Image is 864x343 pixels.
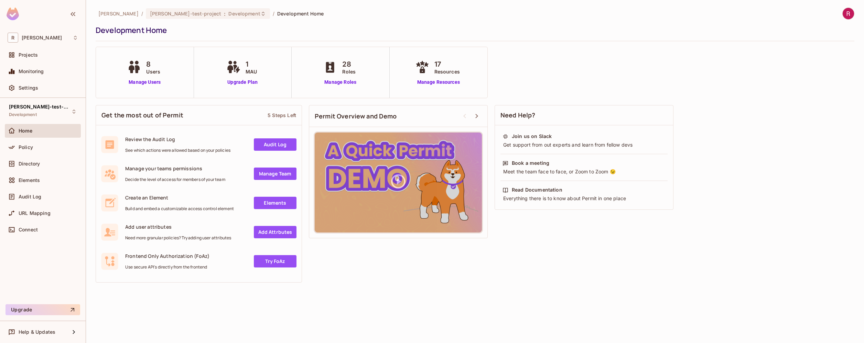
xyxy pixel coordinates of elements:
span: URL Mapping [19,210,51,216]
span: MAU [246,68,257,75]
span: Development Home [277,10,324,17]
a: Upgrade Plan [225,79,260,86]
a: Add Attrbutes [254,226,296,238]
span: [PERSON_NAME]-test-project [150,10,221,17]
li: / [273,10,274,17]
span: Need more granular policies? Try adding user attributes [125,235,231,241]
span: 8 [146,59,160,69]
span: : [224,11,226,16]
div: 5 Steps Left [268,112,296,118]
span: R [8,33,18,43]
img: roy zhang [843,8,854,19]
span: Home [19,128,33,134]
span: Frontend Only Authorization (FoAz) [125,253,209,259]
a: Manage Roles [322,79,359,86]
button: Upgrade [6,304,80,315]
span: Workspace: roy-poc [22,35,62,41]
span: Directory [19,161,40,167]
a: Try FoAz [254,255,296,267]
div: Meet the team face to face, or Zoom to Zoom 😉 [503,168,666,175]
span: Manage your teams permissions [125,165,225,172]
span: Create an Element [125,194,234,201]
span: Policy [19,145,33,150]
img: SReyMgAAAABJRU5ErkJggg== [7,8,19,20]
div: Development Home [96,25,851,35]
span: Connect [19,227,38,232]
span: Review the Audit Log [125,136,230,142]
div: Join us on Slack [512,133,552,140]
span: [PERSON_NAME]-test-project [9,104,71,110]
span: the active workspace [98,10,139,17]
span: Help & Updates [19,329,55,335]
span: Decide the level of access for members of your team [125,177,225,182]
span: Development [9,112,37,117]
span: Monitoring [19,69,44,74]
span: Development [228,10,260,17]
span: 28 [342,59,356,69]
span: 1 [246,59,257,69]
span: Get the most out of Permit [101,111,183,119]
span: Roles [342,68,356,75]
span: See which actions were allowed based on your policies [125,148,230,153]
div: Book a meeting [512,160,549,167]
a: Manage Resources [414,79,463,86]
div: Read Documentation [512,186,562,193]
a: Elements [254,197,296,209]
li: / [141,10,143,17]
a: Audit Log [254,138,296,151]
span: Settings [19,85,38,91]
a: Manage Team [254,168,296,180]
a: Manage Users [126,79,164,86]
span: Resources [434,68,460,75]
span: Audit Log [19,194,41,199]
div: Everything there is to know about Permit in one place [503,195,666,202]
span: Users [146,68,160,75]
div: Get support from out experts and learn from fellow devs [503,141,666,148]
span: Elements [19,178,40,183]
span: Need Help? [500,111,536,119]
span: 17 [434,59,460,69]
span: Use secure API's directly from the frontend [125,264,209,270]
span: Add user attributes [125,224,231,230]
span: Permit Overview and Demo [315,112,397,121]
span: Build and embed a customizable access control element [125,206,234,211]
span: Projects [19,52,38,58]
